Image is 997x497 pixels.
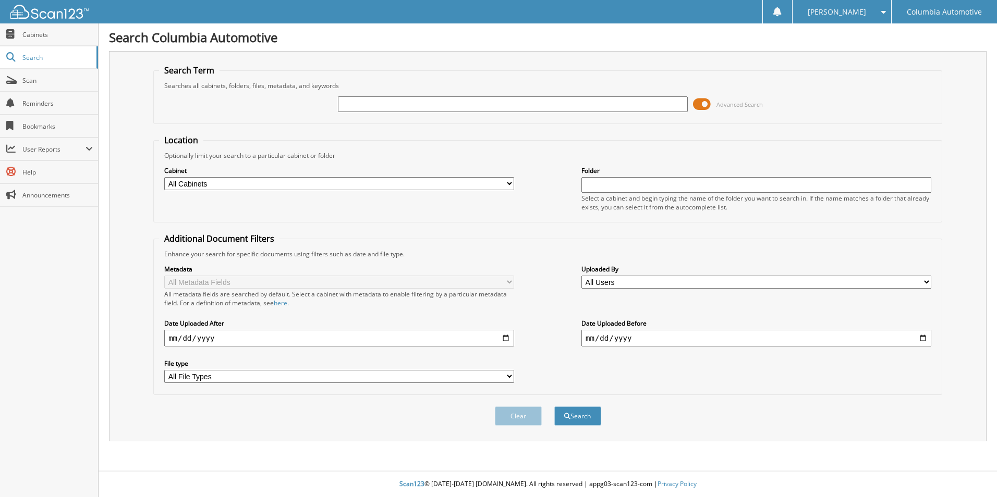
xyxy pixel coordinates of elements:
div: © [DATE]-[DATE] [DOMAIN_NAME]. All rights reserved | appg03-scan123-com | [99,471,997,497]
span: Reminders [22,99,93,108]
span: Announcements [22,191,93,200]
span: Bookmarks [22,122,93,131]
h1: Search Columbia Automotive [109,29,987,46]
input: start [164,330,514,346]
div: All metadata fields are searched by default. Select a cabinet with metadata to enable filtering b... [164,290,514,307]
span: Scan123 [399,479,424,488]
label: Cabinet [164,166,514,175]
label: Uploaded By [581,265,931,274]
label: Folder [581,166,931,175]
label: File type [164,359,514,368]
span: Advanced Search [716,101,763,108]
legend: Location [159,134,203,146]
span: Columbia Automotive [907,9,982,15]
span: Cabinets [22,30,93,39]
legend: Search Term [159,65,220,76]
button: Search [554,406,601,426]
legend: Additional Document Filters [159,233,279,244]
input: end [581,330,931,346]
label: Metadata [164,265,514,274]
span: Search [22,53,91,62]
button: Clear [495,406,542,426]
span: Help [22,168,93,177]
a: here [274,299,287,307]
span: User Reports [22,145,86,154]
div: Optionally limit your search to a particular cabinet or folder [159,151,937,160]
span: [PERSON_NAME] [808,9,866,15]
label: Date Uploaded Before [581,319,931,328]
a: Privacy Policy [658,479,697,488]
span: Scan [22,76,93,85]
img: scan123-logo-white.svg [10,5,89,19]
div: Select a cabinet and begin typing the name of the folder you want to search in. If the name match... [581,194,931,212]
label: Date Uploaded After [164,319,514,328]
div: Enhance your search for specific documents using filters such as date and file type. [159,250,937,258]
div: Searches all cabinets, folders, files, metadata, and keywords [159,81,937,90]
